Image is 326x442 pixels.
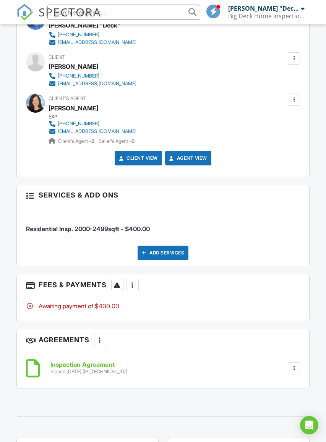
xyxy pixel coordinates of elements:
div: [PERSON_NAME] [49,61,98,72]
h3: Fees & Payments [17,274,310,296]
span: SPECTORA [39,4,101,20]
div: Open Intercom Messenger [300,416,318,434]
span: Client's Agent - [58,138,96,144]
div: [PHONE_NUMBER] [58,73,99,79]
a: Inspection Agreement Signed [DATE] (IP [TECHNICAL_ID]) [50,361,127,375]
div: Add Services [138,246,188,260]
h6: Inspection Agreement [50,361,127,368]
div: [EMAIL_ADDRESS][DOMAIN_NAME] [58,128,136,134]
a: Client View [117,154,158,162]
span: Residential Insp. 2000-2499sqft - $400.00 [26,225,150,233]
div: [PHONE_NUMBER] [58,121,99,127]
h3: Services & Add ons [17,185,310,205]
div: [EMAIL_ADDRESS][DOMAIN_NAME] [58,81,136,87]
a: [PHONE_NUMBER] [49,120,136,128]
a: [EMAIL_ADDRESS][DOMAIN_NAME] [49,80,136,87]
div: EXP [49,114,143,120]
div: Big Deck Home Inspections, LLC [228,12,305,20]
h3: Agreements [17,329,310,351]
strong: 0 [131,138,135,144]
li: Service: Residential Insp. 2000-2499sqft [26,211,300,239]
strong: 2 [91,138,94,144]
div: [EMAIL_ADDRESS][DOMAIN_NAME] [58,39,136,45]
div: [PERSON_NAME] "Deck" [228,5,299,12]
a: [EMAIL_ADDRESS][DOMAIN_NAME] [49,39,136,46]
input: Search everything... [47,5,200,20]
span: Client [49,54,65,60]
a: SPECTORA [16,10,101,26]
span: Client's Agent [49,96,86,101]
div: Awaiting payment of $400.00. [26,302,300,310]
div: [PHONE_NUMBER] [58,32,99,38]
a: [EMAIL_ADDRESS][DOMAIN_NAME] [49,128,136,135]
a: [PERSON_NAME] [49,102,98,114]
img: The Best Home Inspection Software - Spectora [16,4,33,21]
a: Agent View [168,154,207,162]
div: Signed [DATE] (IP [TECHNICAL_ID]) [50,369,127,375]
a: [PHONE_NUMBER] [49,31,136,39]
a: [PHONE_NUMBER] [49,72,136,80]
span: Seller's Agent - [99,138,135,144]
